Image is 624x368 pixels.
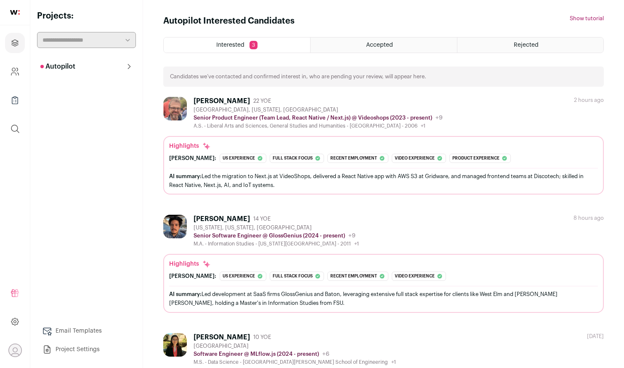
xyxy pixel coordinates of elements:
a: Project Settings [37,341,136,358]
a: Rejected [457,37,603,53]
span: 10 YOE [253,334,271,341]
img: wellfound-shorthand-0d5821cbd27db2630d0214b213865d53afaa358527fdda9d0ea32b1df1b89c2c.svg [10,10,20,15]
div: Led development at SaaS firms GlossGenius and Baton, leveraging extensive full stack expertise fo... [169,290,598,307]
span: 22 YOE [253,98,271,104]
a: [PERSON_NAME] 14 YOE [US_STATE], [US_STATE], [GEOGRAPHIC_DATA] Senior Software Engineer @ GlossGe... [163,215,604,312]
span: Accepted [366,42,393,48]
div: [GEOGRAPHIC_DATA], [US_STATE], [GEOGRAPHIC_DATA] [194,107,443,113]
span: AI summary: [169,291,202,297]
div: A.S. - Liberal Arts and Sciences, General Studies and Humanities - [GEOGRAPHIC_DATA] - 2006 [194,123,443,129]
div: [PERSON_NAME] [194,333,250,341]
span: +1 [391,360,396,365]
a: Company and ATS Settings [5,61,25,82]
div: Recent employment [327,154,388,163]
div: Us experience [220,272,266,281]
img: 574f3e5220c79d88f03d60327e9bf88f48d01142729760a146fabbebb9472baa [163,333,187,357]
div: Us experience [220,154,266,163]
div: [GEOGRAPHIC_DATA] [194,343,396,349]
span: Interested [216,42,244,48]
img: 6fccdaf0da3069991122990c668504f676c337be27af54d8bba849cb8a32ad70.jpg [163,97,187,120]
span: +9 [435,115,443,121]
div: Full stack focus [270,272,324,281]
span: +9 [348,233,356,239]
a: Email Templates [37,323,136,339]
h2: Projects: [37,10,136,22]
img: 68569edc0d66df1ac6a5b8184d2b6fd104766936ab0cee49e09b7729385f8c24.jpg [163,215,187,238]
button: Show tutorial [570,15,604,22]
p: Autopilot [40,61,75,72]
div: M.S. - Data Science - [GEOGRAPHIC_DATA][PERSON_NAME] School of Engineering [194,359,396,365]
div: Full stack focus [270,154,324,163]
div: 8 hours ago [574,215,604,221]
button: Open dropdown [8,344,22,357]
div: [PERSON_NAME] [194,215,250,223]
span: AI summary: [169,173,202,179]
div: Video experience [392,154,446,163]
div: [PERSON_NAME]: [169,273,216,280]
span: +6 [322,351,329,357]
h1: Autopilot Interested Candidates [163,15,295,27]
a: Projects [5,33,25,53]
div: [US_STATE], [US_STATE], [GEOGRAPHIC_DATA] [194,224,359,231]
div: Led the migration to Next.js at VideoShops, delivered a React Native app with AWS S3 at Gridware,... [169,172,598,189]
button: Autopilot [37,58,136,75]
span: 14 YOE [253,216,271,222]
div: M.A. - Information Studies - [US_STATE][GEOGRAPHIC_DATA] - 2011 [194,240,359,247]
span: +1 [354,241,359,246]
span: Rejected [514,42,539,48]
div: [DATE] [587,333,604,340]
div: Video experience [392,272,446,281]
a: Accepted [311,37,457,53]
p: Senior Software Engineer @ GlossGenius (2024 - present) [194,232,345,239]
p: Candidates we’ve contacted and confirmed interest in, who are pending your review, will appear here. [170,73,426,80]
div: Highlights [169,260,211,268]
span: +1 [421,123,425,128]
div: Recent employment [327,272,388,281]
span: 3 [250,41,258,49]
p: Software Engineer @ MLflow.js (2024 - present) [194,351,319,357]
div: Highlights [169,142,211,150]
div: 2 hours ago [574,97,604,104]
div: [PERSON_NAME] [194,97,250,105]
div: Product experience [449,154,511,163]
p: Senior Product Engineer (Team Lead, React Native / Next.js) @ Videoshops (2023 - present) [194,115,432,121]
a: [PERSON_NAME] 22 YOE [GEOGRAPHIC_DATA], [US_STATE], [GEOGRAPHIC_DATA] Senior Product Engineer (Te... [163,97,604,195]
a: Company Lists [5,90,25,110]
div: [PERSON_NAME]: [169,155,216,162]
